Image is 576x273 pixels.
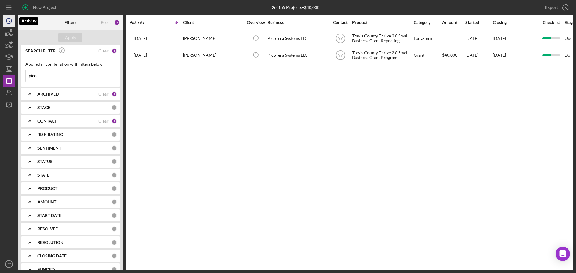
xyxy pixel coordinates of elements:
[268,20,328,25] div: Business
[98,92,109,96] div: Clear
[442,20,465,25] div: Amount
[493,52,506,58] time: [DATE]
[37,227,58,231] b: RESOLVED
[37,254,67,258] b: CLOSING DATE
[338,53,343,58] text: YY
[112,48,117,54] div: 1
[134,53,147,58] time: 2024-06-19 16:54
[64,20,76,25] b: Filters
[493,20,538,25] div: Closing
[112,240,117,245] div: 0
[37,240,64,245] b: RESOLUTION
[414,47,442,63] div: Grant
[37,92,59,96] b: ARCHIVED
[37,213,61,218] b: START DATE
[37,186,57,191] b: PRODUCT
[414,20,442,25] div: Category
[98,119,109,123] div: Clear
[538,20,564,25] div: Checklist
[112,105,117,110] div: 0
[112,213,117,218] div: 0
[545,1,558,13] div: Export
[442,47,465,63] div: $40,000
[98,49,109,53] div: Clear
[7,263,11,266] text: YY
[112,118,117,124] div: 1
[37,105,50,110] b: STAGE
[37,267,55,272] b: FUNDED
[112,226,117,232] div: 0
[112,199,117,205] div: 0
[112,253,117,259] div: 0
[112,267,117,272] div: 0
[114,19,120,25] div: 3
[37,173,49,177] b: STATE
[352,31,412,46] div: Travis County Thrive 2.0 Small Business Grant Reporting
[112,172,117,178] div: 0
[329,20,352,25] div: Contact
[101,20,111,25] div: Reset
[244,20,267,25] div: Overview
[183,31,243,46] div: [PERSON_NAME]
[268,47,328,63] div: PicoTera Systems LLC
[493,36,506,41] time: [DATE]
[65,33,76,42] div: Apply
[556,247,570,261] div: Open Intercom Messenger
[37,132,63,137] b: RISK RATING
[130,20,156,25] div: Activity
[112,159,117,164] div: 0
[272,5,319,10] div: 2 of 155 Projects • $40,000
[3,258,15,270] button: YY
[33,1,56,13] div: New Project
[268,31,328,46] div: PicoTera Systems LLC
[112,132,117,137] div: 0
[414,31,442,46] div: Long-Term
[183,20,243,25] div: Client
[112,91,117,97] div: 1
[338,37,343,41] text: YY
[183,47,243,63] div: [PERSON_NAME]
[112,186,117,191] div: 0
[58,33,82,42] button: Apply
[352,20,412,25] div: Product
[465,31,492,46] div: [DATE]
[18,1,62,13] button: New Project
[37,119,57,123] b: CONTACT
[37,159,52,164] b: STATUS
[37,146,61,150] b: SENTIMENT
[25,49,56,53] b: SEARCH FILTER
[465,47,492,63] div: [DATE]
[25,62,115,67] div: Applied in combination with filters below
[465,20,492,25] div: Started
[352,47,412,63] div: Travis County Thrive 2.0 Small Business Grant Program
[37,200,56,204] b: AMOUNT
[539,1,573,13] button: Export
[134,36,147,41] time: 2025-07-25 00:48
[112,145,117,151] div: 0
